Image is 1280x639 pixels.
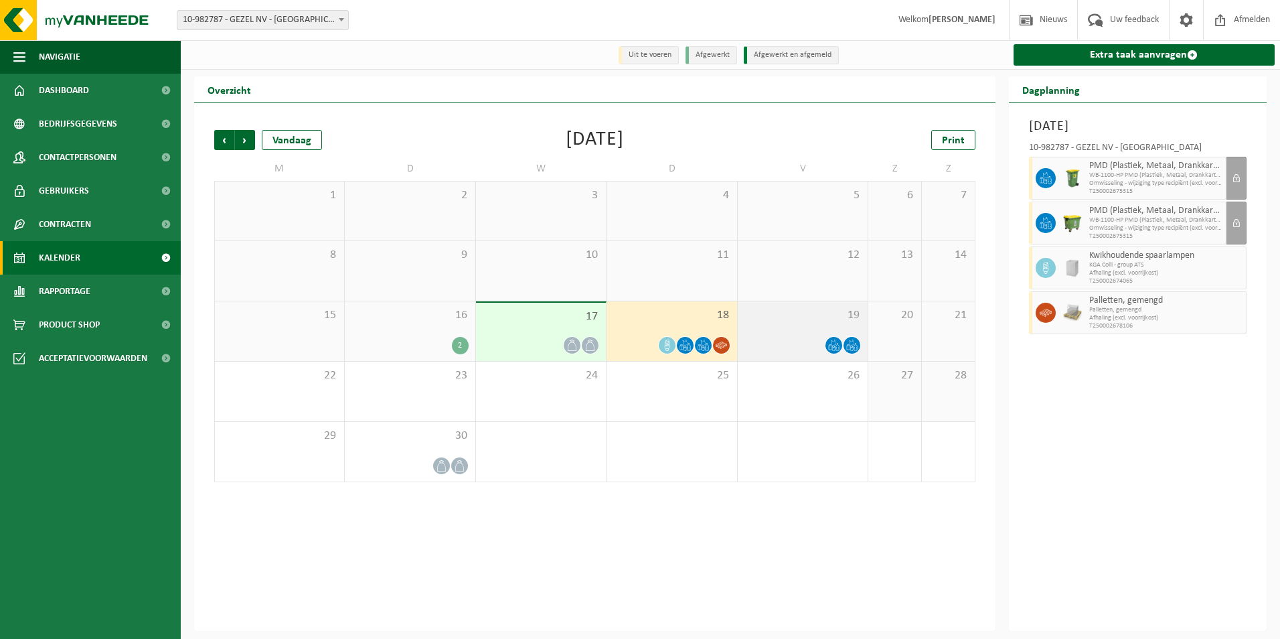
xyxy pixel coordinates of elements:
[744,308,861,323] span: 19
[1062,303,1083,323] img: LP-PA-00000-WDN-11
[1089,224,1223,232] span: Omwisseling - wijziging type recipiënt (excl. voorrijkost)
[351,368,468,383] span: 23
[351,308,468,323] span: 16
[942,135,965,146] span: Print
[351,429,468,443] span: 30
[875,368,914,383] span: 27
[1089,180,1223,188] span: Omwisseling - wijziging type recipiënt (excl. voorrijkost)
[39,275,90,308] span: Rapportage
[744,188,861,203] span: 5
[613,188,730,203] span: 4
[1062,258,1083,278] img: IC-CB-CU
[452,337,469,354] div: 2
[1089,322,1243,330] span: T250002678106
[1089,206,1223,216] span: PMD (Plastiek, Metaal, Drankkartons) (bedrijven)
[1089,314,1243,322] span: Afhaling (excl. voorrijkost)
[345,157,475,181] td: D
[1089,306,1243,314] span: Palletten, gemengd
[483,368,599,383] span: 24
[39,208,91,241] span: Contracten
[39,342,147,375] span: Acceptatievoorwaarden
[1062,213,1083,233] img: WB-1100-HPE-GN-50
[744,46,839,64] li: Afgewerkt en afgemeld
[1029,143,1247,157] div: 10-982787 - GEZEL NV - [GEOGRAPHIC_DATA]
[1089,232,1223,240] span: T250002675315
[351,188,468,203] span: 2
[39,308,100,342] span: Product Shop
[1089,261,1243,269] span: KGA Colli - group ATS
[483,248,599,263] span: 10
[929,248,968,263] span: 14
[1089,269,1243,277] span: Afhaling (excl. voorrijkost)
[875,308,914,323] span: 20
[1089,216,1223,224] span: WB-1100-HP PMD (Plastiek, Metaal, Drankkartons) (bedrijven)
[613,248,730,263] span: 11
[613,368,730,383] span: 25
[39,174,89,208] span: Gebruikers
[929,368,968,383] span: 28
[39,74,89,107] span: Dashboard
[922,157,975,181] td: Z
[929,308,968,323] span: 21
[262,130,322,150] div: Vandaag
[222,188,337,203] span: 1
[39,40,80,74] span: Navigatie
[1089,277,1243,285] span: T250002674065
[39,141,116,174] span: Contactpersonen
[607,157,737,181] td: D
[1089,188,1223,196] span: T250002675315
[744,248,861,263] span: 12
[214,130,234,150] span: Vorige
[738,157,868,181] td: V
[1029,117,1247,137] h3: [DATE]
[875,188,914,203] span: 6
[1009,76,1093,102] h2: Dagplanning
[929,15,995,25] strong: [PERSON_NAME]
[1089,171,1223,180] span: WB-1100-HP PMD (Plastiek, Metaal, Drankkartons) (bedrijven)
[1089,251,1243,261] span: Kwikhoudende spaarlampen
[875,248,914,263] span: 13
[868,157,922,181] td: Z
[619,46,679,64] li: Uit te voeren
[39,107,117,141] span: Bedrijfsgegevens
[177,10,349,30] span: 10-982787 - GEZEL NV - BUGGENHOUT
[39,241,80,275] span: Kalender
[222,308,337,323] span: 15
[483,188,599,203] span: 3
[235,130,255,150] span: Volgende
[929,188,968,203] span: 7
[351,248,468,263] span: 9
[214,157,345,181] td: M
[177,11,348,29] span: 10-982787 - GEZEL NV - BUGGENHOUT
[1062,168,1083,188] img: WB-0240-HPE-GN-50
[931,130,975,150] a: Print
[222,248,337,263] span: 8
[222,368,337,383] span: 22
[1089,295,1243,306] span: Palletten, gemengd
[1014,44,1275,66] a: Extra taak aanvragen
[613,308,730,323] span: 18
[222,429,337,443] span: 29
[566,130,624,150] div: [DATE]
[1089,161,1223,171] span: PMD (Plastiek, Metaal, Drankkartons) (bedrijven)
[194,76,264,102] h2: Overzicht
[483,309,599,324] span: 17
[476,157,607,181] td: W
[744,368,861,383] span: 26
[686,46,737,64] li: Afgewerkt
